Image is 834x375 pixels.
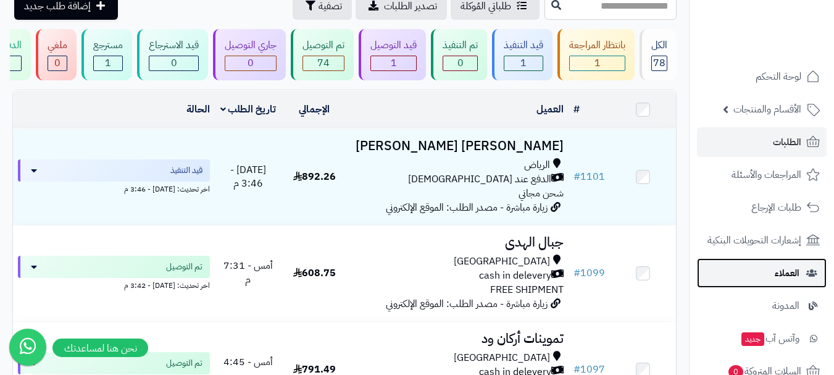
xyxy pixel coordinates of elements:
[225,56,276,70] div: 0
[352,139,564,153] h3: [PERSON_NAME] [PERSON_NAME]
[573,266,605,280] a: #1099
[135,29,211,80] a: قيد الاسترجاع 0
[166,357,202,369] span: تم التوصيل
[555,29,637,80] a: بانتظار المراجعة 1
[248,56,254,70] span: 0
[93,38,123,53] div: مسترجع
[570,56,625,70] div: 1
[230,162,266,192] span: [DATE] - 3:46 م
[302,38,344,53] div: تم التوصيل
[524,158,550,172] span: الرياض
[707,232,801,249] span: إشعارات التحويلات البنكية
[293,266,336,280] span: 608.75
[697,291,827,321] a: المدونة
[536,102,564,117] a: العميل
[356,29,428,80] a: قيد التوصيل 1
[370,38,417,53] div: قيد التوصيل
[171,56,177,70] span: 0
[741,332,764,346] span: جديد
[105,56,111,70] span: 1
[697,225,827,255] a: إشعارات التحويلات البنكية
[756,68,801,85] span: لوحة التحكم
[697,324,827,353] a: وآتس آبجديد
[733,101,801,118] span: الأقسام والمنتجات
[594,56,601,70] span: 1
[223,258,273,287] span: أمس - 7:31 م
[371,56,416,70] div: 1
[443,38,478,53] div: تم التنفيذ
[94,56,122,70] div: 1
[428,29,490,80] a: تم التنفيذ 0
[386,297,548,311] span: زيارة مباشرة - مصدر الطلب: الموقع الإلكتروني
[520,56,527,70] span: 1
[697,127,827,157] a: الطلبات
[170,164,202,177] span: قيد التنفيذ
[637,29,679,80] a: الكل78
[443,56,477,70] div: 0
[573,266,580,280] span: #
[454,351,550,365] span: [GEOGRAPHIC_DATA]
[391,56,397,70] span: 1
[573,102,580,117] a: #
[149,56,198,70] div: 0
[352,235,564,250] h3: جبال الهدى
[490,29,555,80] a: قيد التنفيذ 1
[293,169,336,184] span: 892.26
[149,38,199,53] div: قيد الاسترجاع
[220,102,277,117] a: تاريخ الطلب
[573,169,580,184] span: #
[457,56,464,70] span: 0
[697,160,827,190] a: المراجعات والأسئلة
[775,264,799,282] span: العملاء
[490,282,564,297] span: FREE SHIPMENT
[18,278,210,291] div: اخر تحديث: [DATE] - 3:42 م
[569,38,625,53] div: بانتظار المراجعة
[653,56,665,70] span: 78
[751,199,801,216] span: طلبات الإرجاع
[697,62,827,91] a: لوحة التحكم
[408,172,551,187] span: الدفع عند [DEMOGRAPHIC_DATA]
[317,56,330,70] span: 74
[740,330,799,347] span: وآتس آب
[211,29,288,80] a: جاري التوصيل 0
[773,133,801,151] span: الطلبات
[750,9,822,35] img: logo-2.png
[519,186,564,201] span: شحن مجاني
[697,193,827,222] a: طلبات الإرجاع
[386,200,548,215] span: زيارة مباشرة - مصدر الطلب: الموقع الإلكتروني
[732,166,801,183] span: المراجعات والأسئلة
[79,29,135,80] a: مسترجع 1
[186,102,210,117] a: الحالة
[33,29,79,80] a: ملغي 0
[48,38,67,53] div: ملغي
[225,38,277,53] div: جاري التوصيل
[166,261,202,273] span: تم التوصيل
[18,182,210,195] div: اخر تحديث: [DATE] - 3:46 م
[772,297,799,314] span: المدونة
[504,56,543,70] div: 1
[479,269,551,283] span: cash in delevery
[454,255,550,269] span: [GEOGRAPHIC_DATA]
[573,169,605,184] a: #1101
[299,102,330,117] a: الإجمالي
[48,56,67,70] div: 0
[54,56,60,70] span: 0
[651,38,667,53] div: الكل
[303,56,344,70] div: 74
[288,29,356,80] a: تم التوصيل 74
[697,258,827,288] a: العملاء
[504,38,543,53] div: قيد التنفيذ
[352,332,564,346] h3: تموينات أركان ود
